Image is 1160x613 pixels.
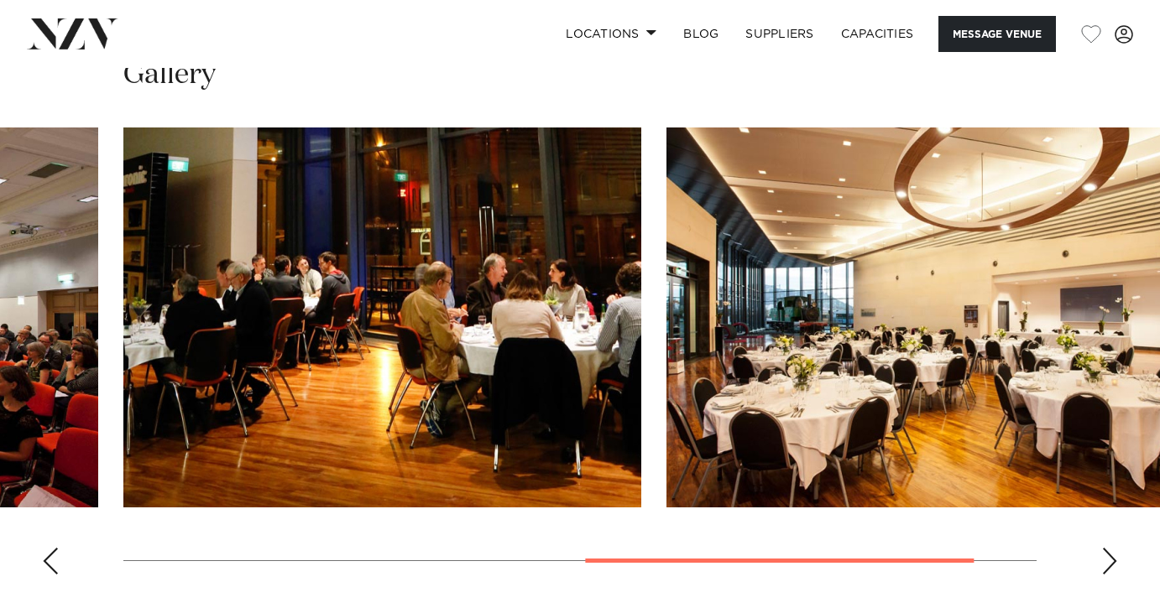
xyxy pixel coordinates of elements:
[123,127,641,507] swiper-slide: 3 / 4
[123,56,216,94] h2: Gallery
[938,16,1056,52] button: Message Venue
[828,16,927,52] a: Capacities
[732,16,827,52] a: SUPPLIERS
[552,16,670,52] a: Locations
[670,16,732,52] a: BLOG
[27,18,118,49] img: nzv-logo.png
